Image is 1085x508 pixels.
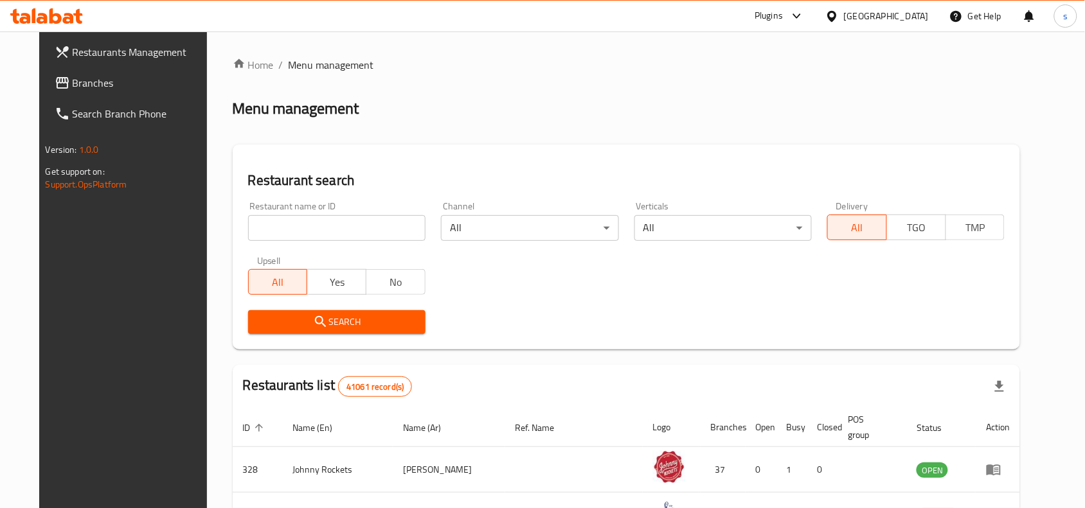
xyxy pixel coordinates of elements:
[283,447,393,493] td: Johnny Rockets
[44,37,220,67] a: Restaurants Management
[46,141,77,158] span: Version:
[366,269,426,295] button: No
[46,163,105,180] span: Get support on:
[701,408,746,447] th: Branches
[339,381,411,393] span: 41061 record(s)
[312,273,361,292] span: Yes
[79,141,99,158] span: 1.0.0
[248,215,426,241] input: Search for restaurant name or ID..
[338,376,412,397] div: Total records count
[233,57,274,73] a: Home
[243,420,267,435] span: ID
[1063,9,1068,23] span: s
[403,420,458,435] span: Name (Ar)
[844,9,929,23] div: [GEOGRAPHIC_DATA]
[746,408,776,447] th: Open
[807,408,838,447] th: Closed
[73,75,210,91] span: Branches
[515,420,571,435] span: Ref. Name
[951,218,1000,237] span: TMP
[701,447,746,493] td: 37
[243,376,413,397] h2: Restaurants list
[248,171,1005,190] h2: Restaurant search
[886,215,946,240] button: TGO
[393,447,505,493] td: [PERSON_NAME]
[827,215,887,240] button: All
[279,57,283,73] li: /
[233,447,283,493] td: 328
[441,215,618,241] div: All
[289,57,374,73] span: Menu management
[984,371,1015,402] div: Export file
[836,202,868,211] label: Delivery
[946,215,1005,240] button: TMP
[73,106,210,121] span: Search Branch Phone
[44,67,220,98] a: Branches
[248,269,308,295] button: All
[776,408,807,447] th: Busy
[986,462,1010,477] div: Menu
[307,269,366,295] button: Yes
[892,218,941,237] span: TGO
[248,310,426,334] button: Search
[258,314,415,330] span: Search
[776,447,807,493] td: 1
[643,408,701,447] th: Logo
[372,273,420,292] span: No
[833,218,882,237] span: All
[755,8,783,24] div: Plugins
[917,420,958,435] span: Status
[634,215,812,241] div: All
[44,98,220,129] a: Search Branch Phone
[46,176,127,193] a: Support.OpsPlatform
[746,447,776,493] td: 0
[807,447,838,493] td: 0
[73,44,210,60] span: Restaurants Management
[293,420,350,435] span: Name (En)
[233,98,359,119] h2: Menu management
[257,256,281,265] label: Upsell
[254,273,303,292] span: All
[848,412,892,442] span: POS group
[976,408,1020,447] th: Action
[917,463,948,478] span: OPEN
[653,451,685,483] img: Johnny Rockets
[233,57,1021,73] nav: breadcrumb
